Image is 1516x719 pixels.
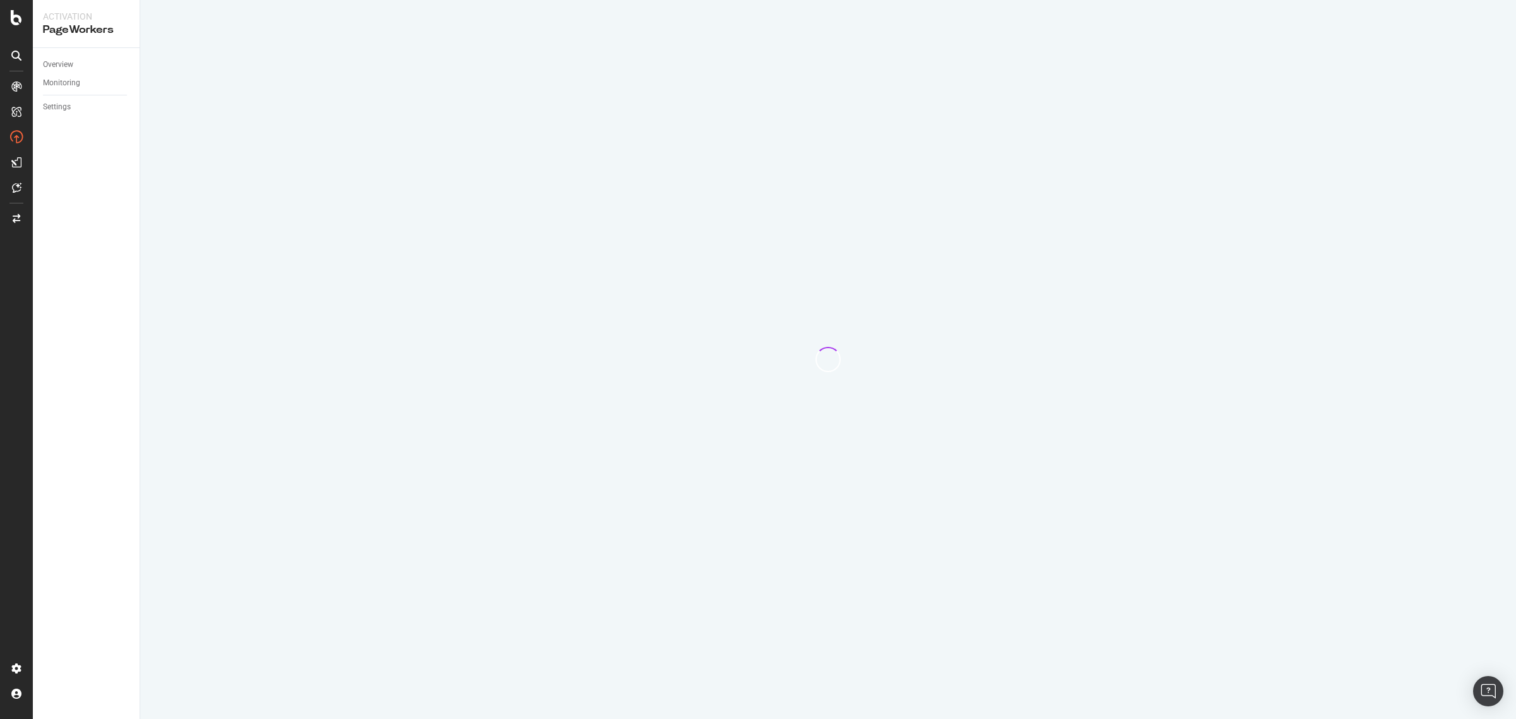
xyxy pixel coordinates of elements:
div: PageWorkers [43,23,129,37]
div: Monitoring [43,76,80,90]
a: Monitoring [43,76,131,90]
div: Activation [43,10,129,23]
div: Overview [43,58,73,71]
div: Settings [43,100,71,114]
div: Open Intercom Messenger [1473,676,1503,706]
a: Settings [43,100,131,114]
a: Overview [43,58,131,71]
